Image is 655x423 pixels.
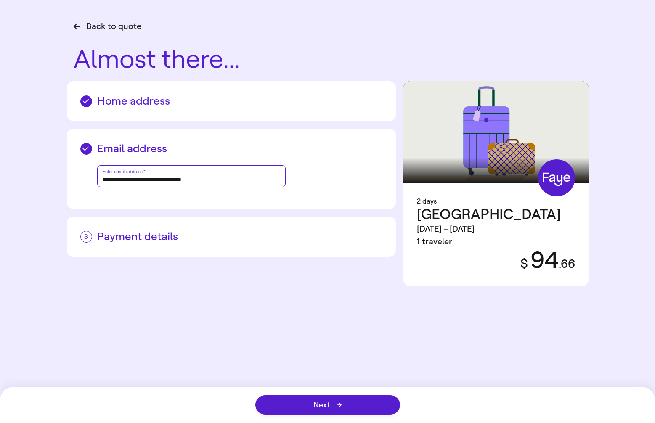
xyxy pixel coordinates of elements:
[417,223,561,235] div: [DATE] – [DATE]
[102,167,146,176] label: Enter email address
[74,20,141,33] button: Back to quote
[559,257,575,271] span: . 66
[80,230,382,243] h2: Payment details
[74,46,589,73] h1: Almost there...
[255,395,400,415] button: Next
[313,401,342,409] span: Next
[80,95,382,108] h2: Home address
[417,235,561,248] div: 1 traveler
[510,248,575,273] div: 94
[417,196,575,206] div: 2 days
[520,256,528,271] span: $
[80,142,382,155] h2: Email address
[417,206,561,223] span: [GEOGRAPHIC_DATA]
